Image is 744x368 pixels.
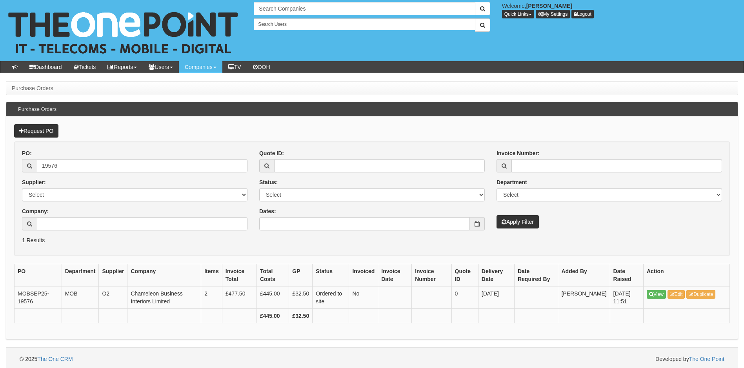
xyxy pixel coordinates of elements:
[497,215,539,228] button: Apply Filter
[526,3,572,9] b: [PERSON_NAME]
[451,264,478,286] th: Quote ID
[610,286,643,309] td: [DATE] 11:51
[289,309,313,323] th: £32.50
[14,103,60,116] h3: Purchase Orders
[22,149,32,157] label: PO:
[378,264,412,286] th: Invoice Date
[15,264,62,286] th: PO
[644,264,730,286] th: Action
[254,18,475,30] input: Search Users
[127,286,201,309] td: Chameleon Business Interiors Limited
[349,264,378,286] th: Invoiced
[22,178,46,186] label: Supplier:
[451,286,478,309] td: 0
[497,178,527,186] label: Department
[686,290,715,299] a: Duplicate
[24,61,68,73] a: Dashboard
[259,178,278,186] label: Status:
[497,149,540,157] label: Invoice Number:
[478,264,514,286] th: Delivery Date
[201,264,222,286] th: Items
[12,84,53,92] li: Purchase Orders
[558,264,610,286] th: Added By
[256,286,289,309] td: £445.00
[62,264,99,286] th: Department
[99,286,127,309] td: O2
[14,124,58,138] a: Request PO
[143,61,179,73] a: Users
[15,286,62,309] td: MOBSEP25-19576
[349,286,378,309] td: No
[20,356,73,362] span: © 2025
[502,10,534,18] button: Quick Links
[259,149,284,157] label: Quote ID:
[668,290,685,299] a: Edit
[22,236,722,244] p: 1 Results
[254,2,475,15] input: Search Companies
[222,61,247,73] a: TV
[256,264,289,286] th: Total Costs
[496,2,744,18] div: Welcome,
[62,286,99,309] td: MOB
[571,10,594,18] a: Logout
[68,61,102,73] a: Tickets
[289,264,313,286] th: GP
[610,264,643,286] th: Date Raised
[259,207,276,215] label: Dates:
[102,61,143,73] a: Reports
[478,286,514,309] td: [DATE]
[412,264,451,286] th: Invoice Number
[655,355,724,363] span: Developed by
[37,356,73,362] a: The One CRM
[127,264,201,286] th: Company
[222,264,256,286] th: Invoice Total
[201,286,222,309] td: 2
[313,286,349,309] td: Ordered to site
[536,10,570,18] a: My Settings
[222,286,256,309] td: £477.50
[99,264,127,286] th: Supplier
[558,286,610,309] td: [PERSON_NAME]
[247,61,276,73] a: OOH
[689,356,724,362] a: The One Point
[289,286,313,309] td: £32.50
[256,309,289,323] th: £445.00
[313,264,349,286] th: Status
[22,207,49,215] label: Company:
[514,264,558,286] th: Date Required By
[179,61,222,73] a: Companies
[647,290,666,299] a: View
